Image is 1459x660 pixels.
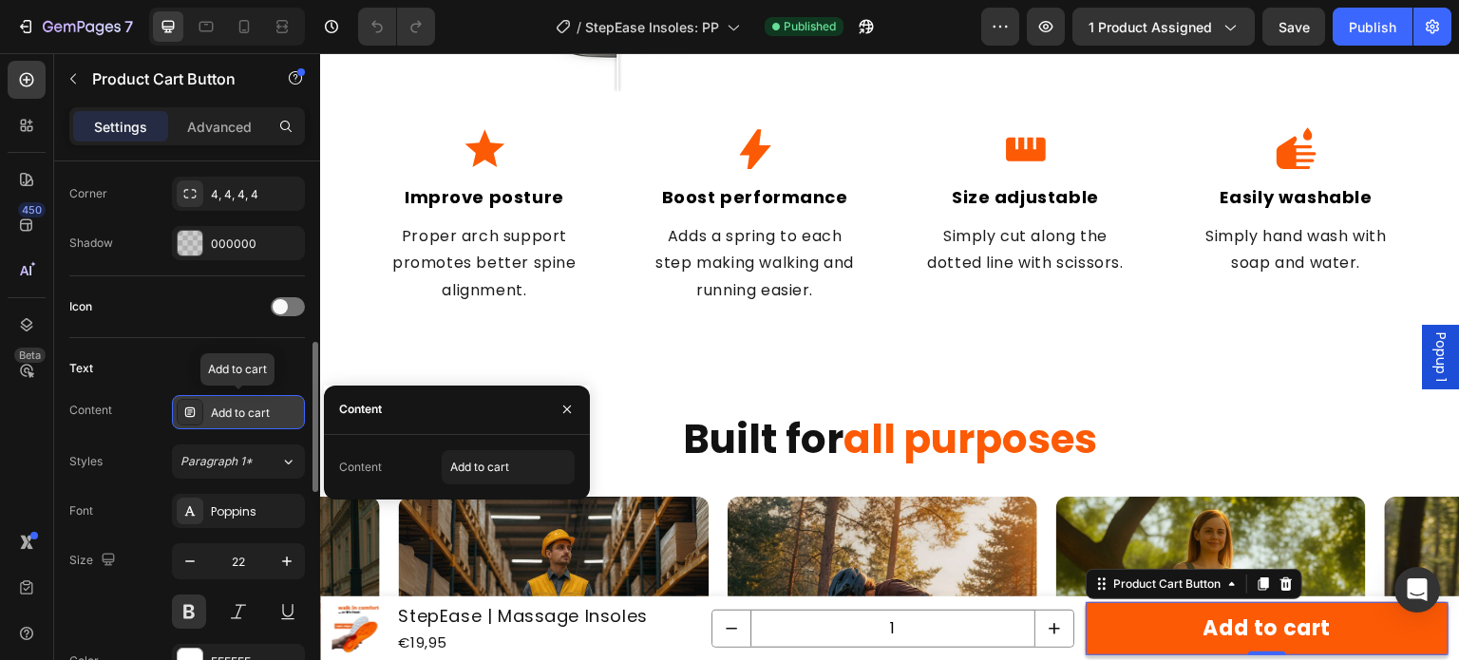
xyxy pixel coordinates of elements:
span: Paragraph 1* [180,453,253,470]
h2: Built for [47,359,1092,415]
p: Simply hand wash with soap and water. [876,170,1076,225]
div: 450 [18,202,46,217]
p: Settings [94,117,147,137]
iframe: Design area [320,53,1459,660]
div: Publish [1349,17,1396,37]
div: Content [339,401,382,418]
button: decrement [392,557,430,594]
div: Beta [14,348,46,363]
span: all purposes [523,358,778,414]
p: Product Cart Button [92,67,254,90]
h2: Boost performance [332,129,537,159]
button: Publish [1333,8,1412,46]
div: Product Cart Button [789,522,904,539]
span: 1 product assigned [1089,17,1212,37]
div: Font [69,502,93,519]
button: increment [715,557,753,594]
span: StepEase Insoles: PP [585,17,719,37]
span: Popup 1 [1111,279,1130,329]
div: Corner [69,185,107,202]
h2: Size adjustable [603,129,807,159]
p: 7 [124,15,133,38]
button: Add to cart [766,549,1128,602]
p: Proper arch support promotes better spine alignment. [64,170,264,252]
img: gempages_582770116605772440-81bb7794-3d52-4e16-8cfc-ed1d69ca8056.svg [411,72,459,120]
img: gempages_582770116605772440-9d79a7cd-8ee9-44eb-89af-8f8853dd77b2.svg [953,72,1000,120]
div: Styles [69,453,103,470]
div: 000000 [211,236,300,253]
img: gempages_582770116605772440-5608e409-759a-4212-afd2-6a78b8aa824c.svg [682,72,729,120]
div: 4, 4, 4, 4 [211,186,300,203]
p: Simply cut along the dotted line with scissors. [605,170,805,225]
input: quantity [430,557,715,594]
div: Size [69,548,120,574]
div: Add to cart [883,556,1012,594]
span: Published [784,18,836,35]
span: Save [1279,19,1310,35]
button: 7 [8,8,142,46]
h2: Improve posture [62,129,266,159]
div: Content [339,459,382,476]
button: Save [1262,8,1325,46]
button: Paragraph 1* [172,444,305,479]
p: Adds a spring to each step making walking and running easier. [334,170,535,252]
div: Add to cart [211,405,300,422]
div: €19,95 [76,577,330,603]
h1: StepEase | Massage Insoles [76,548,330,577]
img: gempages_582770116605772440-e09037ba-e585-406d-b976-944f034569ce.svg [141,72,188,120]
h2: Easily washable [874,129,1078,159]
span: / [577,17,581,37]
div: Poppins [211,503,300,520]
div: Undo/Redo [358,8,435,46]
div: Text [69,360,93,377]
div: Shadow [69,235,113,252]
div: Content [69,402,112,419]
div: Open Intercom Messenger [1394,567,1440,613]
button: 1 product assigned [1072,8,1255,46]
div: Icon [69,298,92,315]
p: Advanced [187,117,252,137]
